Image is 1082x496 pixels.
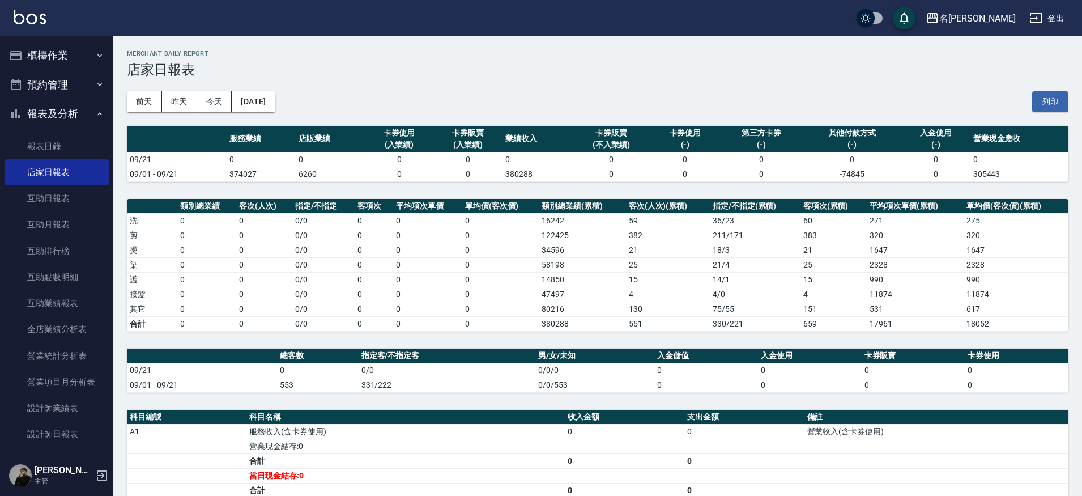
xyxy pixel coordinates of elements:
td: 0 [901,167,970,181]
a: 設計師日報表 [5,421,109,447]
th: 卡券販賣 [862,349,965,363]
td: 0 [462,257,539,272]
td: -74845 [803,167,901,181]
td: 0 [236,213,292,228]
td: 洗 [127,213,177,228]
td: 11874 [964,287,1068,302]
th: 科目名稱 [246,410,565,425]
td: 4 [800,287,867,302]
td: 0 [393,316,462,331]
th: 收入金額 [565,410,684,425]
td: 0 [684,424,804,439]
a: 互助日報表 [5,185,109,211]
td: A1 [127,424,246,439]
td: 659 [800,316,867,331]
td: 0 [236,257,292,272]
td: 0 [901,152,970,167]
td: 0 [393,257,462,272]
td: 331/222 [359,378,536,392]
td: 553 [277,378,359,392]
td: 0 / 0 [292,287,355,302]
td: 380288 [539,316,625,331]
td: 0 [433,152,502,167]
td: 0 / 0 [292,243,355,257]
td: 燙 [127,243,177,257]
td: 0 [719,167,803,181]
td: 551 [626,316,710,331]
td: 0 [355,302,393,316]
th: 支出金額 [684,410,804,425]
td: 0 [862,363,965,378]
td: 護 [127,272,177,287]
h2: Merchant Daily Report [127,50,1068,57]
td: 6260 [296,167,365,181]
td: 0 [355,316,393,331]
th: 客次(人次)(累積) [626,199,710,214]
td: 0 [758,363,862,378]
div: 其他付款方式 [806,127,898,139]
td: 0 [572,167,651,181]
th: 類別總業績 [177,199,236,214]
td: 275 [964,213,1068,228]
table: a dense table [127,126,1068,182]
td: 320 [867,228,964,243]
th: 科目編號 [127,410,246,425]
td: 0 / 0 [292,302,355,316]
h3: 店家日報表 [127,62,1068,78]
td: 0 [862,378,965,392]
td: 0 [393,228,462,243]
td: 122425 [539,228,625,243]
div: (入業績) [368,139,431,151]
td: 382 [626,228,710,243]
th: 備註 [804,410,1069,425]
td: 0 [236,302,292,316]
td: 染 [127,257,177,272]
div: (入業績) [436,139,500,151]
td: 151 [800,302,867,316]
td: 0 / 0 [292,228,355,243]
td: 0 [177,287,236,302]
td: 25 [800,257,867,272]
td: 0 [393,272,462,287]
button: 登出 [1025,8,1068,29]
td: 531 [867,302,964,316]
th: 客項次(累積) [800,199,867,214]
th: 單均價(客次價)(累積) [964,199,1068,214]
a: 全店業績分析表 [5,316,109,342]
td: 0 [803,152,901,167]
td: 0 [462,316,539,331]
p: 主管 [35,476,92,486]
th: 店販業績 [296,126,365,152]
td: 59 [626,213,710,228]
td: 0 [462,272,539,287]
td: 09/21 [127,363,277,378]
td: 617 [964,302,1068,316]
td: 0 [651,152,720,167]
button: 名[PERSON_NAME] [921,7,1020,30]
td: 營業現金結存:0 [246,439,565,453]
button: 櫃檯作業 [5,41,109,70]
div: 名[PERSON_NAME] [939,11,1016,26]
div: 卡券販賣 [436,127,500,139]
td: 4 [626,287,710,302]
div: (-) [806,139,898,151]
th: 入金儲值 [654,349,758,363]
td: 0 [177,228,236,243]
th: 平均項次單價 [393,199,462,214]
td: 58198 [539,257,625,272]
img: Person [9,464,32,487]
a: 營業統計分析表 [5,343,109,369]
td: 0 [462,228,539,243]
td: 0 [236,243,292,257]
td: 271 [867,213,964,228]
button: 列印 [1032,91,1068,112]
a: 互助月報表 [5,211,109,238]
td: 0 [355,213,393,228]
td: 990 [867,272,964,287]
td: 0 [565,453,684,468]
a: 互助業績報表 [5,290,109,316]
h5: [PERSON_NAME] [35,465,92,476]
td: 0/0/0 [535,363,654,378]
a: 互助排行榜 [5,238,109,264]
td: 0 [462,302,539,316]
